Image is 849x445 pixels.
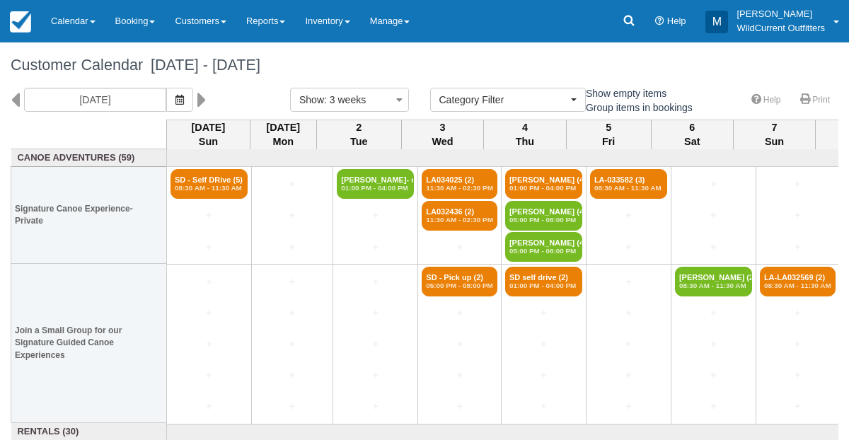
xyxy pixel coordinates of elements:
a: + [505,399,582,414]
a: + [675,177,752,192]
em: 08:30 AM - 11:30 AM [594,184,663,192]
a: + [422,368,497,383]
a: + [590,274,667,289]
a: + [171,368,248,383]
a: + [760,177,836,192]
a: + [337,306,414,320]
a: + [422,337,497,352]
a: [PERSON_NAME] (4)05:00 PM - 08:00 PM [505,201,582,231]
p: [PERSON_NAME] [737,7,825,21]
th: 2 Tue [316,120,401,149]
label: Show empty items [570,83,676,104]
a: + [675,208,752,223]
a: + [590,306,667,320]
a: + [760,306,836,320]
a: + [337,337,414,352]
a: [PERSON_NAME]- confirm (3)01:00 PM - 04:00 PM [337,169,414,199]
a: + [760,337,836,352]
span: : 3 weeks [324,94,366,105]
span: Show [299,94,324,105]
a: SD - Self DRive (5)08:30 AM - 11:30 AM [171,169,248,199]
button: Category Filter [430,88,586,112]
em: 05:00 PM - 08:00 PM [509,247,578,255]
em: 08:30 AM - 11:30 AM [175,184,243,192]
a: + [255,177,329,192]
a: + [337,208,414,223]
a: Help [743,90,790,110]
th: 4 Thu [484,120,566,149]
a: + [255,368,329,383]
a: SD - Pick up (2)05:00 PM - 08:00 PM [422,267,497,296]
a: LA034025 (2)11:30 AM - 02:30 PM [422,169,497,199]
a: + [255,208,329,223]
a: + [675,337,752,352]
a: [PERSON_NAME] (2)08:30 AM - 11:30 AM [675,267,752,296]
a: + [505,337,582,352]
a: + [255,306,329,320]
a: + [171,274,248,289]
span: Help [667,16,686,26]
span: Show empty items [570,88,678,98]
a: + [675,240,752,255]
a: + [171,208,248,223]
p: WildCurrent Outfitters [737,21,825,35]
a: + [675,399,752,414]
a: + [590,399,667,414]
em: 01:00 PM - 04:00 PM [509,282,578,290]
a: + [675,368,752,383]
em: 08:30 AM - 11:30 AM [764,282,831,290]
a: + [171,240,248,255]
a: + [760,240,836,255]
em: 05:00 PM - 08:00 PM [509,216,578,224]
a: + [590,337,667,352]
a: + [590,240,667,255]
a: + [422,240,497,255]
em: 01:00 PM - 04:00 PM [509,184,578,192]
a: + [505,368,582,383]
a: + [505,306,582,320]
a: [PERSON_NAME] (4)01:00 PM - 04:00 PM [505,169,582,199]
th: 5 Fri [566,120,651,149]
th: Signature Canoe Experience- Private [11,167,167,264]
a: + [760,399,836,414]
span: Group items in bookings [570,102,704,112]
a: + [422,399,497,414]
span: Category Filter [439,93,567,107]
a: + [255,240,329,255]
th: [DATE] Sun [167,120,250,149]
a: + [171,399,248,414]
a: + [255,399,329,414]
a: + [422,306,497,320]
h1: Customer Calendar [11,57,838,74]
a: LA-LA032569 (2)08:30 AM - 11:30 AM [760,267,836,296]
th: 3 Wed [401,120,483,149]
div: M [705,11,728,33]
em: 11:30 AM - 02:30 PM [426,184,493,192]
em: 11:30 AM - 02:30 PM [426,216,493,224]
a: Canoe Adventures (59) [15,151,163,165]
th: Join a Small Group for our Signature Guided Canoe Experiences [11,264,167,423]
a: LA-033582 (3)08:30 AM - 11:30 AM [590,169,667,199]
a: + [171,306,248,320]
a: + [255,337,329,352]
a: SD self drive (2)01:00 PM - 04:00 PM [505,267,582,296]
a: Print [792,90,838,110]
a: LA032436 (2)11:30 AM - 02:30 PM [422,201,497,231]
img: checkfront-main-nav-mini-logo.png [10,11,31,33]
a: + [590,208,667,223]
em: 01:00 PM - 04:00 PM [341,184,410,192]
th: 7 Sun [733,120,815,149]
a: + [590,368,667,383]
a: + [255,274,329,289]
span: [DATE] - [DATE] [143,56,260,74]
a: + [337,399,414,414]
th: [DATE] Mon [250,120,316,149]
th: 6 Sat [651,120,733,149]
i: Help [655,17,664,26]
em: 08:30 AM - 11:30 AM [679,282,748,290]
a: + [337,368,414,383]
a: + [337,274,414,289]
a: + [760,208,836,223]
a: [PERSON_NAME] (4)05:00 PM - 08:00 PM [505,232,582,262]
label: Group items in bookings [570,97,702,118]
